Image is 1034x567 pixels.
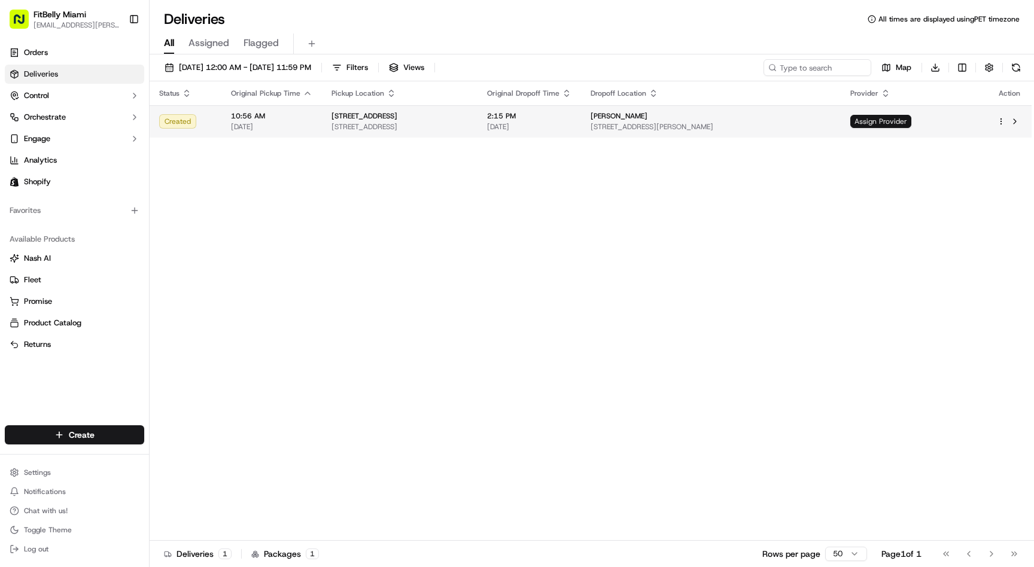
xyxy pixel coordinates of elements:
[188,36,229,50] span: Assigned
[10,318,139,328] a: Product Catalog
[231,111,312,121] span: 10:56 AM
[5,108,144,127] button: Orchestrate
[384,59,430,76] button: Views
[69,429,95,441] span: Create
[31,77,215,90] input: Got a question? Start typing here...
[54,126,165,136] div: We're available if you need us!
[5,292,144,311] button: Promise
[159,59,317,76] button: [DATE] 12:00 AM - [DATE] 11:59 PM
[762,548,820,560] p: Rows per page
[130,218,134,227] span: •
[24,339,51,350] span: Returns
[96,263,197,284] a: 💻API Documentation
[136,218,161,227] span: [DATE]
[24,155,57,166] span: Analytics
[179,62,311,73] span: [DATE] 12:00 AM - [DATE] 11:59 PM
[24,525,72,535] span: Toggle Theme
[12,206,31,230] img: Wisdom Oko
[24,318,81,328] span: Product Catalog
[24,253,51,264] span: Nash AI
[12,114,34,136] img: 1736555255976-a54dd68f-1ca7-489b-9aae-adbdc363a1c4
[346,62,368,73] span: Filters
[164,10,225,29] h1: Deliveries
[7,263,96,284] a: 📗Knowledge Base
[327,59,373,76] button: Filters
[10,296,139,307] a: Promise
[850,115,911,128] span: Assign Provider
[5,129,144,148] button: Engage
[101,269,111,278] div: 💻
[218,548,232,559] div: 1
[5,502,144,519] button: Chat with us!
[24,176,51,187] span: Shopify
[306,548,319,559] div: 1
[12,174,31,193] img: Jesus Salinas
[5,43,144,62] a: Orders
[5,230,144,249] div: Available Products
[591,89,646,98] span: Dropoff Location
[203,118,218,132] button: Start new chat
[10,177,19,187] img: Shopify logo
[231,89,300,98] span: Original Pickup Time
[5,249,144,268] button: Nash AI
[24,90,49,101] span: Control
[5,201,144,220] div: Favorites
[878,14,1020,24] span: All times are displayed using PET timezone
[997,89,1022,98] div: Action
[403,62,424,73] span: Views
[164,548,232,560] div: Deliveries
[332,111,397,121] span: [STREET_ADDRESS]
[10,253,139,264] a: Nash AI
[164,36,174,50] span: All
[876,59,917,76] button: Map
[24,267,92,279] span: Knowledge Base
[5,464,144,481] button: Settings
[119,297,145,306] span: Pylon
[24,47,48,58] span: Orders
[37,185,163,195] span: [DEMOGRAPHIC_DATA][PERSON_NAME]
[251,548,319,560] div: Packages
[896,62,911,73] span: Map
[591,122,831,132] span: [STREET_ADDRESS][PERSON_NAME]
[10,275,139,285] a: Fleet
[487,122,571,132] span: [DATE]
[332,122,468,132] span: [STREET_ADDRESS]
[5,425,144,444] button: Create
[34,20,119,30] button: [EMAIL_ADDRESS][PERSON_NAME][DOMAIN_NAME]
[159,89,180,98] span: Status
[113,267,192,279] span: API Documentation
[764,59,871,76] input: Type to search
[25,114,47,136] img: 4920774857489_3d7f54699973ba98c624_72.jpg
[5,541,144,557] button: Log out
[332,89,384,98] span: Pickup Location
[24,69,58,80] span: Deliveries
[5,65,144,84] a: Deliveries
[5,270,144,289] button: Fleet
[850,89,878,98] span: Provider
[24,506,68,516] span: Chat with us!
[881,548,922,560] div: Page 1 of 1
[591,111,647,121] span: [PERSON_NAME]
[37,218,127,227] span: Wisdom [PERSON_NAME]
[12,48,218,67] p: Welcome 👋
[172,185,196,195] span: [DATE]
[5,5,124,33] button: FitBelly Miami[EMAIL_ADDRESS][PERSON_NAME][DOMAIN_NAME]
[24,544,48,554] span: Log out
[5,313,144,333] button: Product Catalog
[5,86,144,105] button: Control
[34,8,86,20] button: FitBelly Miami
[12,12,36,36] img: Nash
[84,296,145,306] a: Powered byPylon
[165,185,169,195] span: •
[487,89,559,98] span: Original Dropoff Time
[24,112,66,123] span: Orchestrate
[24,218,34,228] img: 1736555255976-a54dd68f-1ca7-489b-9aae-adbdc363a1c4
[244,36,279,50] span: Flagged
[10,339,139,350] a: Returns
[12,269,22,278] div: 📗
[231,122,312,132] span: [DATE]
[24,468,51,477] span: Settings
[5,522,144,538] button: Toggle Theme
